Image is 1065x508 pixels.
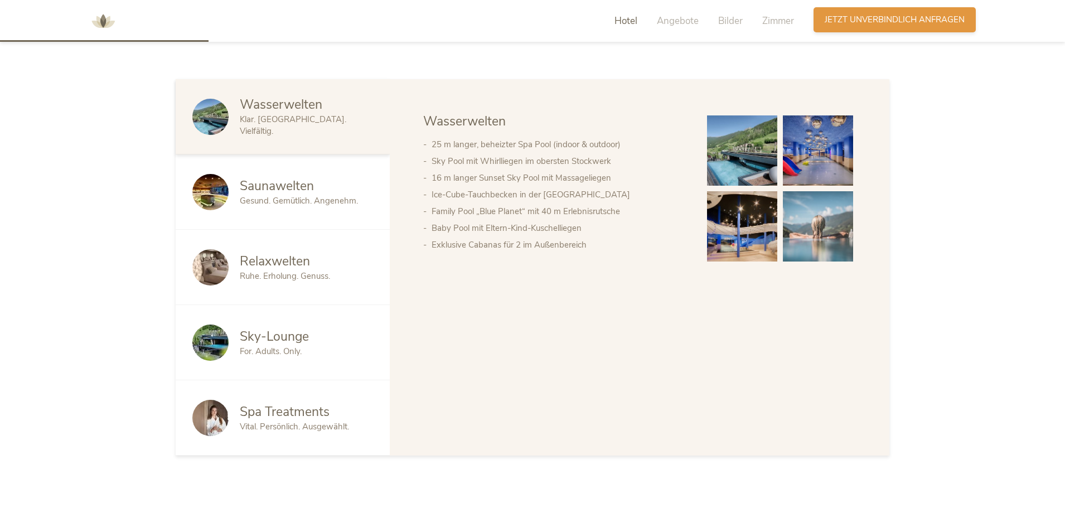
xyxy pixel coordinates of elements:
span: Wasserwelten [423,113,506,130]
span: Relaxwelten [240,253,310,270]
span: Wasserwelten [240,96,322,113]
li: 25 m langer, beheizter Spa Pool (indoor & outdoor) [432,136,685,153]
span: Saunawelten [240,177,314,195]
li: Family Pool „Blue Planet“ mit 40 m Erlebnisrutsche [432,203,685,220]
img: AMONTI & LUNARIS Wellnessresort [86,4,120,38]
span: Sky-Lounge [240,328,309,345]
span: Spa Treatments [240,403,330,420]
span: Ruhe. Erholung. Genuss. [240,270,330,282]
li: 16 m langer Sunset Sky Pool mit Massageliegen [432,170,685,186]
li: Exklusive Cabanas für 2 im Außenbereich [432,236,685,253]
span: Bilder [718,14,743,27]
li: Ice-Cube-Tauchbecken in der [GEOGRAPHIC_DATA] [432,186,685,203]
span: For. Adults. Only. [240,346,302,357]
span: Jetzt unverbindlich anfragen [825,14,965,26]
span: Klar. [GEOGRAPHIC_DATA]. Vielfältig. [240,114,346,137]
a: AMONTI & LUNARIS Wellnessresort [86,17,120,25]
li: Baby Pool mit Eltern-Kind-Kuschelliegen [432,220,685,236]
span: Angebote [657,14,699,27]
span: Hotel [614,14,637,27]
span: Zimmer [762,14,794,27]
span: Vital. Persönlich. Ausgewählt. [240,421,349,432]
span: Gesund. Gemütlich. Angenehm. [240,195,358,206]
li: Sky Pool mit Whirlliegen im obersten Stockwerk [432,153,685,170]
